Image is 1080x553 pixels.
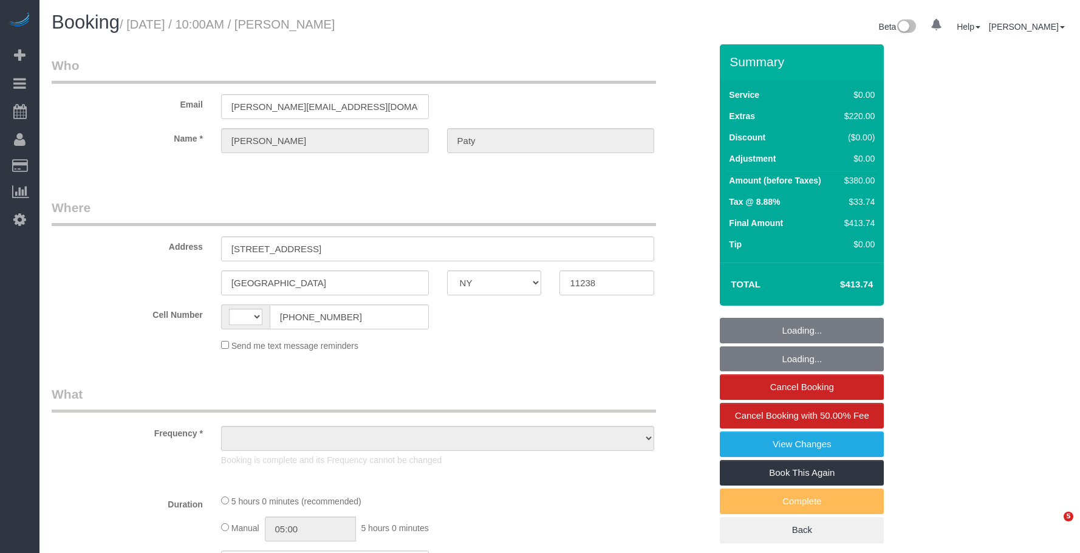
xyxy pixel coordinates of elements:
[43,494,212,510] label: Duration
[120,18,335,31] small: / [DATE] / 10:00AM / [PERSON_NAME]
[720,517,884,543] a: Back
[52,12,120,33] span: Booking
[720,374,884,400] a: Cancel Booking
[361,523,428,533] span: 5 hours 0 minutes
[729,110,755,122] label: Extras
[839,196,875,208] div: $33.74
[231,496,361,506] span: 5 hours 0 minutes (recommended)
[1039,512,1068,541] iframe: Intercom live chat
[839,110,875,122] div: $220.00
[839,174,875,187] div: $380.00
[735,410,869,421] span: Cancel Booking with 50.00% Fee
[221,128,429,153] input: First Name
[231,523,259,533] span: Manual
[729,217,783,229] label: Final Amount
[957,22,980,32] a: Help
[731,279,760,289] strong: Total
[720,403,884,428] a: Cancel Booking with 50.00% Fee
[896,19,916,35] img: New interface
[1064,512,1073,521] span: 5
[804,280,873,290] h4: $413.74
[43,423,212,439] label: Frequency *
[447,128,655,153] input: Last Name
[52,57,656,84] legend: Who
[7,12,32,29] img: Automaid Logo
[720,460,884,486] a: Book This Again
[730,55,878,69] h3: Summary
[43,128,212,145] label: Name *
[52,199,656,226] legend: Where
[729,89,759,101] label: Service
[729,238,742,250] label: Tip
[729,196,780,208] label: Tax @ 8.88%
[43,236,212,253] label: Address
[839,89,875,101] div: $0.00
[720,431,884,457] a: View Changes
[43,94,212,111] label: Email
[231,341,358,351] span: Send me text message reminders
[729,153,776,165] label: Adjustment
[270,304,429,329] input: Cell Number
[879,22,917,32] a: Beta
[729,131,765,143] label: Discount
[839,217,875,229] div: $413.74
[839,153,875,165] div: $0.00
[52,385,656,413] legend: What
[729,174,821,187] label: Amount (before Taxes)
[221,454,655,466] p: Booking is complete and its Frequency cannot be changed
[839,131,875,143] div: ($0.00)
[43,304,212,321] label: Cell Number
[989,22,1065,32] a: [PERSON_NAME]
[559,270,654,295] input: Zip Code
[839,238,875,250] div: $0.00
[221,94,429,119] input: Email
[221,270,429,295] input: City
